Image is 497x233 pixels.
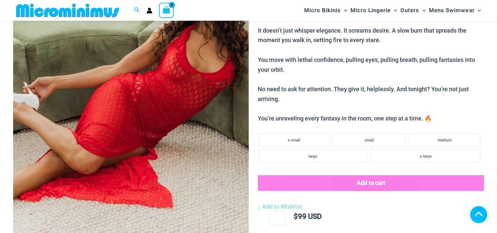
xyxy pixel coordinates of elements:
span: Outers [400,2,419,19]
span: Menu Toggle [474,2,481,19]
span: Mens Swimwear [429,2,474,19]
li: medium [409,133,481,146]
a: Mens SwimwearMenu ToggleMenu Toggle [427,2,483,19]
button: Add to cart [258,175,484,191]
span: Menu Toggle [341,2,347,19]
a: Add to Wishlist [258,202,302,212]
span: medium [438,138,452,142]
span: x-large [420,154,432,159]
span: Micro Lingerie [350,2,391,19]
nav: Site Navigation [302,1,484,20]
span: Menu Toggle [419,2,426,19]
span: large [308,154,317,159]
li: large [258,149,368,163]
span: Micro Bikinis [304,2,341,19]
span: Menu Toggle [391,2,397,19]
li: x-large [371,149,481,163]
a: View Shopping Cart, empty [159,3,174,18]
a: Micro LingerieMenu ToggleMenu Toggle [349,2,399,19]
span: Add to Wishlist [262,203,302,210]
a: Account icon link [147,8,152,13]
span: $ [294,212,298,220]
li: x-small [258,133,330,146]
span: x-small [288,138,300,142]
span: small [365,138,374,142]
bdi: 99 USD [294,212,322,220]
a: Micro BikinisMenu ToggleMenu Toggle [303,2,349,19]
img: MM SHOP LOGO FLAT [13,3,122,18]
li: small [333,133,405,146]
a: Search icon link [134,6,140,14]
input: Product quantity [270,212,286,225]
a: OutersMenu ToggleMenu Toggle [399,2,427,19]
